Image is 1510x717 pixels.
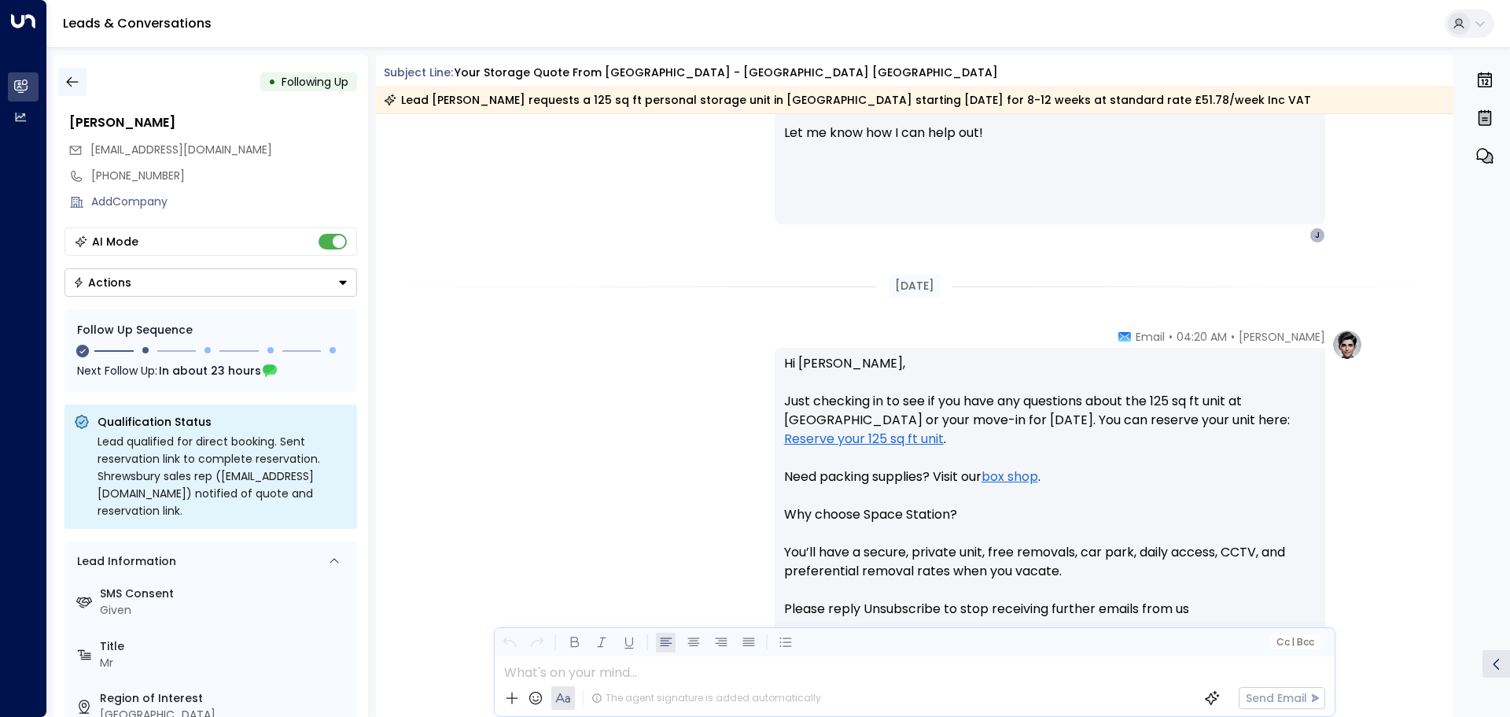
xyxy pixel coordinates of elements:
[100,655,351,671] div: Mr
[64,268,357,297] div: Button group with a nested menu
[100,586,351,602] label: SMS Consent
[63,14,212,32] a: Leads & Conversations
[77,322,344,338] div: Follow Up Sequence
[282,74,348,90] span: Following Up
[1269,635,1320,650] button: Cc|Bcc
[268,68,276,96] div: •
[64,268,357,297] button: Actions
[527,633,547,652] button: Redo
[98,414,348,430] p: Qualification Status
[1309,227,1325,243] div: J
[1136,329,1165,345] span: Email
[98,433,348,519] div: Lead qualified for direct booking. Sent reservation link to complete reservation. Shrewsbury sale...
[384,65,453,80] span: Subject Line:
[73,275,131,290] div: Actions
[1169,329,1173,345] span: •
[77,362,344,379] div: Next Follow Up:
[90,142,272,158] span: jayalford30@yahoo.co.uk
[784,430,944,449] a: Reserve your 125 sq ft unit
[981,468,1038,486] a: box shop
[1177,329,1227,345] span: 04:20 AM
[72,553,176,570] div: Lead Information
[784,354,1316,638] p: Hi [PERSON_NAME], Just checking in to see if you have any questions about the 125 sq ft unit at [...
[100,638,351,655] label: Title
[455,65,998,81] div: Your storage quote from [GEOGRAPHIC_DATA] - [GEOGRAPHIC_DATA] [GEOGRAPHIC_DATA]
[1331,329,1363,360] img: profile-logo.png
[91,168,357,184] div: [PHONE_NUMBER]
[159,362,261,379] span: In about 23 hours
[384,92,1311,108] div: Lead [PERSON_NAME] requests a 125 sq ft personal storage unit in [GEOGRAPHIC_DATA] starting [DATE...
[100,690,351,707] label: Region of Interest
[1239,329,1325,345] span: [PERSON_NAME]
[889,275,941,298] div: [DATE]
[69,113,357,132] div: [PERSON_NAME]
[91,194,357,210] div: AddCompany
[591,691,821,705] div: The agent signature is added automatically
[1231,329,1235,345] span: •
[92,234,138,249] div: AI Mode
[1276,637,1313,648] span: Cc Bcc
[90,142,272,157] span: [EMAIL_ADDRESS][DOMAIN_NAME]
[100,602,351,619] div: Given
[499,633,519,652] button: Undo
[1291,637,1295,648] span: |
